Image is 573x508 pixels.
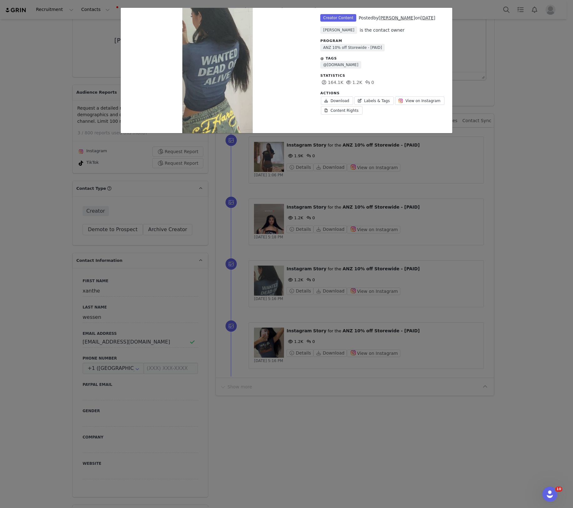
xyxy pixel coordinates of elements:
img: instagram.svg [398,98,403,103]
span: 0 [364,80,374,85]
div: is the contact owner [360,27,404,34]
div: Posted on [359,15,435,21]
span: Creator Content [320,14,356,22]
a: ANZ 10% off Storewide - [PAID] [320,44,385,51]
a: View on Instagram [395,96,444,105]
div: Actions [320,91,446,96]
a: [DATE] [420,15,435,20]
div: Statistics [320,73,446,79]
body: Rich Text Area. Press ALT-0 for help. [5,5,257,12]
a: Content Rights [321,106,363,115]
span: 1.2K [345,80,362,85]
a: Download [321,96,353,105]
iframe: Intercom live chat [542,487,557,502]
div: @ Tags [320,56,446,61]
div: Program [320,39,446,44]
span: 164.1K [320,80,343,85]
span: [PERSON_NAME] [320,26,357,34]
span: by [373,15,415,20]
a: Labels & Tags [354,96,394,105]
span: View on Instagram [405,98,440,104]
a: [PERSON_NAME] [379,15,415,20]
div: Unlabeled [121,8,452,133]
span: 10 [555,487,562,492]
a: @[DOMAIN_NAME] [320,61,361,69]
